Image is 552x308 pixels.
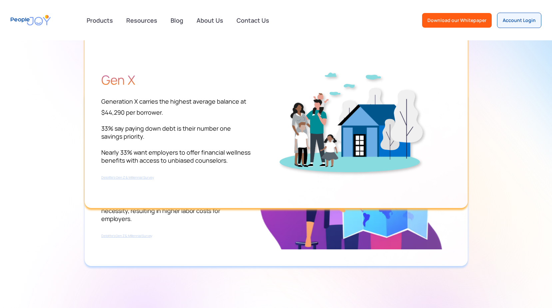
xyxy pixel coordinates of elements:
span: Deloitte’s Gen Z & Millennial Survey [101,234,152,238]
div: Download our Whitepaper [427,17,486,24]
a: About Us [193,13,227,28]
a: Deloitte’s Gen Z & Millennial Survey [101,172,154,180]
span: Gen X ‍ [101,71,135,88]
div: Generation X carries the highest average balance at $44,290 per borrower. 33% say paying down deb... [101,65,251,181]
span: Deloitte’s Gen Z & Millennial Survey [101,175,154,180]
a: Account Login [497,13,541,28]
img: Retain-Employees-PeopleJoy [251,26,451,191]
div: Products [83,14,117,27]
a: Resources [122,13,161,28]
a: home [11,11,51,30]
a: Deloitte’s Gen Z & Millennial Survey [101,231,152,239]
a: Contact Us [233,13,273,28]
a: Blog [167,13,187,28]
a: Download our Whitepaper [422,13,492,28]
div: Account Login [503,17,536,24]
